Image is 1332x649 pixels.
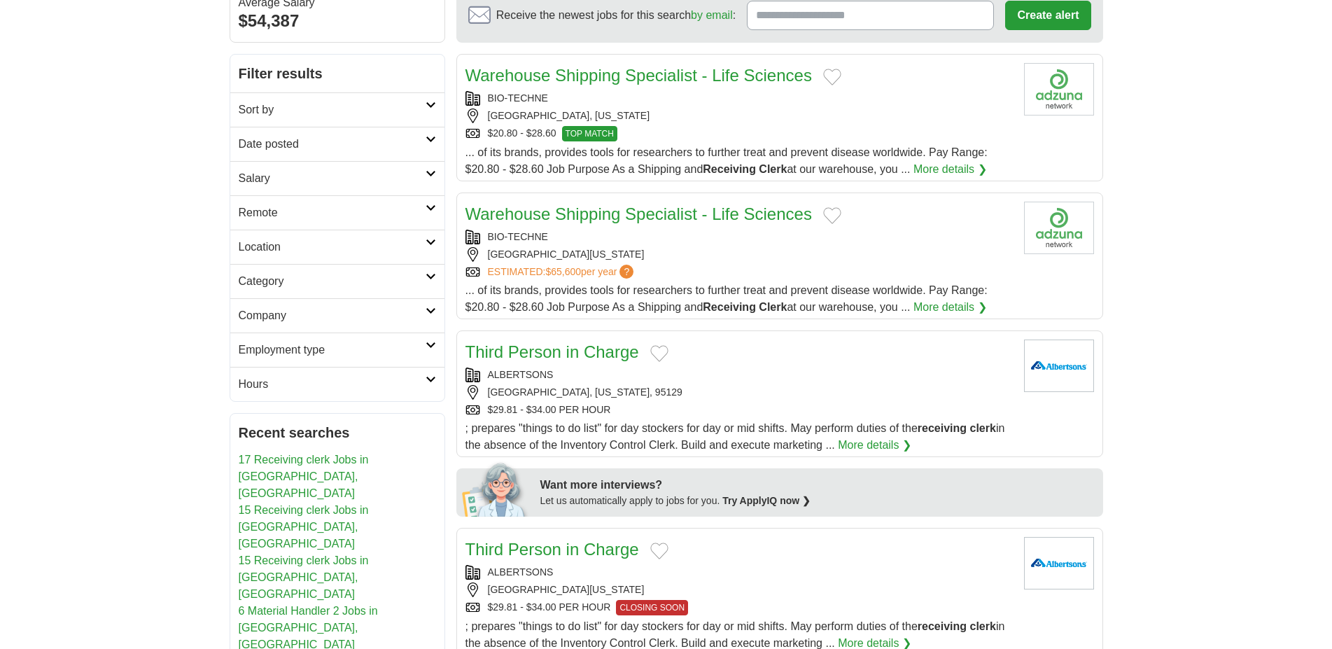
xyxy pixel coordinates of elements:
a: Third Person in Charge [465,342,639,361]
div: [GEOGRAPHIC_DATA][US_STATE] [465,247,1013,262]
a: Location [230,230,444,264]
button: Add to favorite jobs [650,345,668,362]
button: Add to favorite jobs [823,207,841,224]
h2: Salary [239,170,426,187]
span: TOP MATCH [562,126,617,141]
a: ALBERTSONS [488,369,554,380]
span: ; prepares "things to do list" for day stockers for day or mid shifts. May perform duties of the ... [465,620,1005,649]
a: Remote [230,195,444,230]
div: $29.81 - $34.00 PER HOUR [465,600,1013,615]
button: Add to favorite jobs [650,543,668,559]
span: ? [619,265,633,279]
h2: Hours [239,376,426,393]
div: [GEOGRAPHIC_DATA], [US_STATE] [465,109,1013,123]
h2: Date posted [239,136,426,153]
strong: clerk [970,422,996,434]
a: Salary [230,161,444,195]
strong: Receiving [703,163,756,175]
h2: Employment type [239,342,426,358]
a: 15 Receiving clerk Jobs in [GEOGRAPHIC_DATA], [GEOGRAPHIC_DATA] [239,554,369,600]
strong: Clerk [759,163,787,175]
button: Create alert [1005,1,1091,30]
strong: Clerk [759,301,787,313]
div: BIO-TECHNE [465,91,1013,106]
span: ; prepares "things to do list" for day stockers for day or mid shifts. May perform duties of the ... [465,422,1005,451]
h2: Sort by [239,102,426,118]
div: Want more interviews? [540,477,1095,494]
a: by email [691,9,733,21]
h2: Location [239,239,426,256]
a: Try ApplyIQ now ❯ [722,495,811,506]
span: ... of its brands, provides tools for researchers to further treat and prevent disease worldwide.... [465,146,988,175]
img: Company logo [1024,202,1094,254]
strong: clerk [970,620,996,632]
img: Albertsons logo [1024,537,1094,589]
strong: receiving [918,422,967,434]
a: Date posted [230,127,444,161]
h2: Category [239,273,426,290]
a: More details ❯ [838,437,911,454]
span: ... of its brands, provides tools for researchers to further treat and prevent disease worldwide.... [465,284,988,313]
a: Warehouse Shipping Specialist - Life Sciences [465,66,812,85]
img: Company logo [1024,63,1094,116]
a: ALBERTSONS [488,566,554,578]
a: More details ❯ [913,299,987,316]
span: CLOSING SOON [616,600,688,615]
a: Employment type [230,333,444,367]
strong: Receiving [703,301,756,313]
strong: receiving [918,620,967,632]
div: $54,387 [239,8,436,34]
div: [GEOGRAPHIC_DATA][US_STATE] [465,582,1013,597]
a: Company [230,298,444,333]
a: 15 Receiving clerk Jobs in [GEOGRAPHIC_DATA], [GEOGRAPHIC_DATA] [239,504,369,550]
img: apply-iq-scientist.png [462,461,530,517]
a: Third Person in Charge [465,540,639,559]
h2: Company [239,307,426,324]
div: Let us automatically apply to jobs for you. [540,494,1095,508]
a: Warehouse Shipping Specialist - Life Sciences [465,204,812,223]
span: $65,600 [545,266,581,277]
div: $29.81 - $34.00 PER HOUR [465,403,1013,417]
div: BIO-TECHNE [465,230,1013,244]
a: 17 Receiving clerk Jobs in [GEOGRAPHIC_DATA], [GEOGRAPHIC_DATA] [239,454,369,499]
button: Add to favorite jobs [823,69,841,85]
span: Receive the newest jobs for this search : [496,7,736,24]
div: $20.80 - $28.60 [465,126,1013,141]
h2: Filter results [230,55,444,92]
a: ESTIMATED:$65,600per year? [488,265,637,279]
h2: Remote [239,204,426,221]
img: Albertsons logo [1024,340,1094,392]
h2: Recent searches [239,422,436,443]
a: Category [230,264,444,298]
a: Sort by [230,92,444,127]
a: Hours [230,367,444,401]
a: More details ❯ [913,161,987,178]
div: [GEOGRAPHIC_DATA], [US_STATE], 95129 [465,385,1013,400]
